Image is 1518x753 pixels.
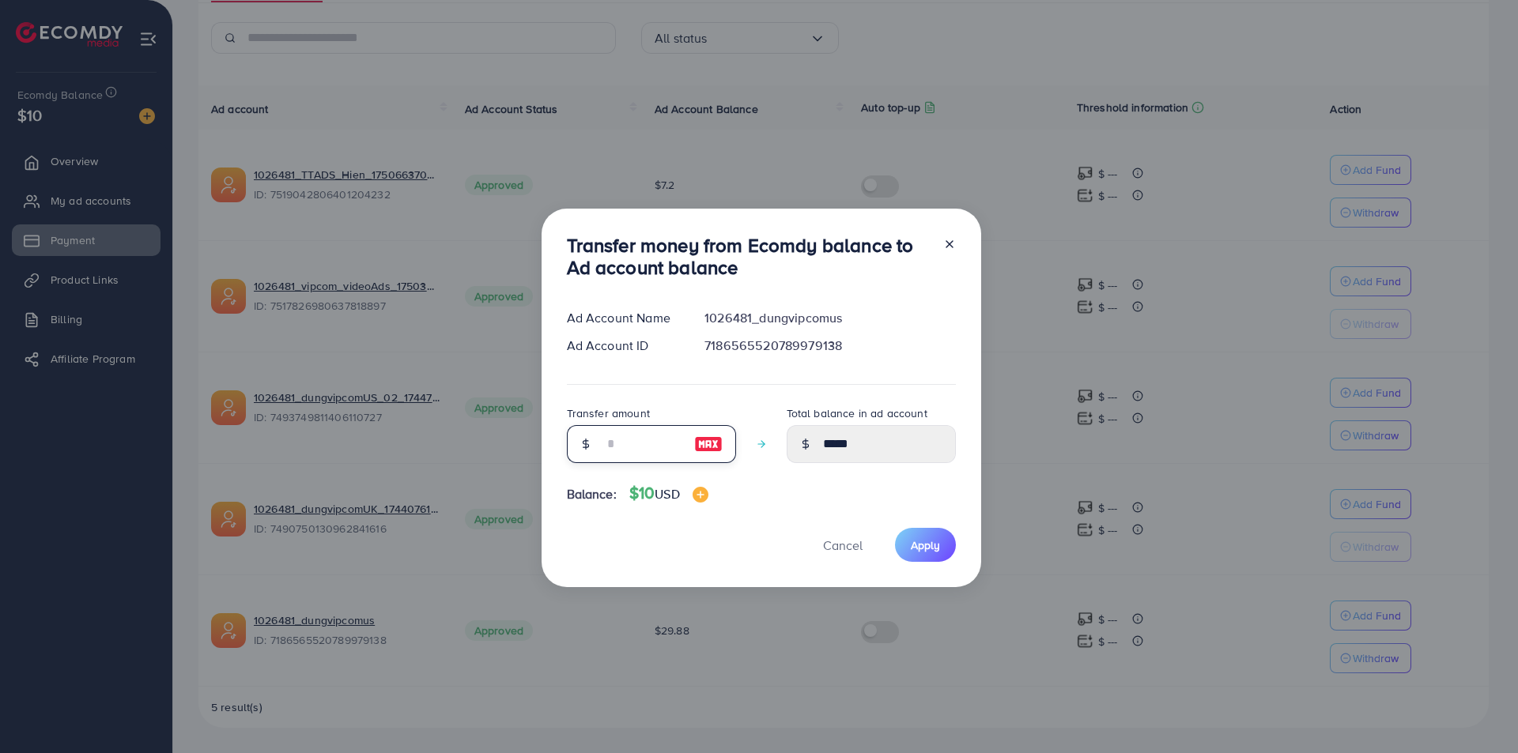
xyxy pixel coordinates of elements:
[567,234,931,280] h3: Transfer money from Ecomdy balance to Ad account balance
[567,485,617,503] span: Balance:
[1451,682,1506,741] iframe: Chat
[694,435,723,454] img: image
[803,528,882,562] button: Cancel
[567,405,650,421] label: Transfer amount
[911,537,940,553] span: Apply
[629,484,708,503] h4: $10
[787,405,927,421] label: Total balance in ad account
[554,337,693,355] div: Ad Account ID
[693,487,708,503] img: image
[554,309,693,327] div: Ad Account Name
[692,309,968,327] div: 1026481_dungvipcomus
[655,485,679,503] span: USD
[895,528,956,562] button: Apply
[823,537,863,554] span: Cancel
[692,337,968,355] div: 7186565520789979138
